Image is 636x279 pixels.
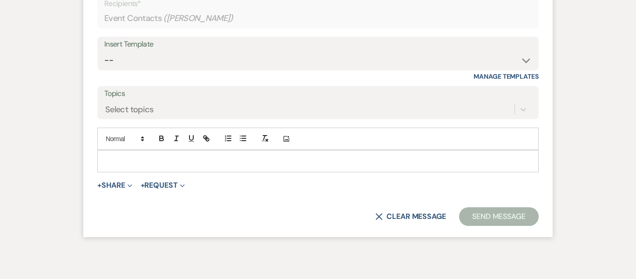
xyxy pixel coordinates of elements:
[141,182,185,189] button: Request
[97,182,132,189] button: Share
[97,182,101,189] span: +
[375,213,446,220] button: Clear message
[474,72,539,81] a: Manage Templates
[104,38,532,51] div: Insert Template
[141,182,145,189] span: +
[104,9,532,27] div: Event Contacts
[104,87,532,101] label: Topics
[163,12,233,25] span: ( [PERSON_NAME] )
[459,207,539,226] button: Send Message
[105,103,154,116] div: Select topics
